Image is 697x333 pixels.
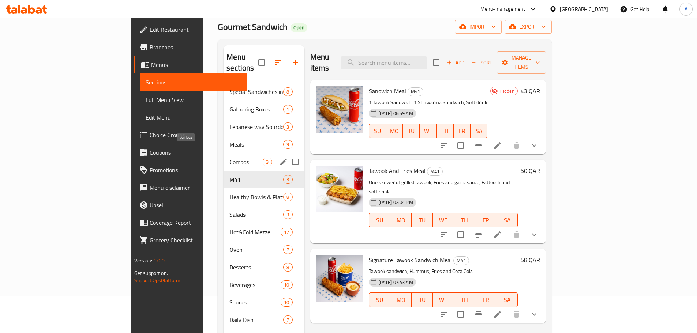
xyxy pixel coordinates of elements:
h6: 43 QAR [521,86,540,96]
span: 3 [284,176,292,183]
span: 7 [284,317,292,323]
span: Tawook And Fries Meal [369,165,426,176]
div: items [283,245,292,254]
span: [DATE] 06:59 AM [375,110,416,117]
span: [DATE] 02:04 PM [375,199,416,206]
span: export [510,22,546,31]
div: Special Sandwiches in Markouk and Fresh Bread [229,87,283,96]
span: SU [372,215,387,226]
span: 7 [284,246,292,253]
div: Beverages10 [224,276,304,294]
button: SA [496,292,518,307]
div: Oven7 [224,241,304,258]
span: MO [389,126,400,136]
button: delete [508,137,525,154]
span: MO [393,215,409,226]
div: items [283,315,292,324]
p: 1 Tawouk Sandwich, 1 Shawarma Sandwich, Soft drink [369,98,488,107]
button: SU [369,292,390,307]
div: items [283,175,292,184]
span: 12 [281,229,292,236]
nav: Menu sections [224,80,304,332]
span: MO [393,295,409,305]
span: Healthy Bowls & Platters [229,193,283,201]
a: Branches [134,38,247,56]
button: delete [508,226,525,243]
div: items [281,228,292,236]
div: Combos3edit [224,153,304,171]
a: Coverage Report [134,214,247,231]
span: A [685,5,687,13]
button: TH [454,292,475,307]
span: Salads [229,210,283,219]
button: SU [369,124,386,138]
button: Add [444,57,467,68]
button: Sort [470,57,494,68]
a: Edit menu item [493,230,502,239]
span: Coverage Report [150,218,241,227]
a: Edit menu item [493,310,502,319]
span: SA [499,295,515,305]
span: 3 [284,211,292,218]
span: Sauces [229,298,281,307]
p: One skewer of grilled tawook, Fries and garlic sauce, Fattouch and soft drink [369,178,518,196]
button: Branch-specific-item [470,306,487,323]
button: Manage items [497,51,546,74]
a: Upsell [134,196,247,214]
button: Branch-specific-item [470,226,487,243]
span: TU [406,126,417,136]
span: Choice Groups [150,130,241,139]
div: Gathering Boxes1 [224,101,304,118]
p: Tawook sandwich, Hummus, Fries and Coca Cola [369,267,518,276]
div: Open [291,23,307,32]
div: items [283,87,292,96]
span: 9 [284,141,292,148]
span: WE [436,295,451,305]
span: Version: [134,256,152,265]
svg: Show Choices [530,141,539,150]
div: Hot&Cold Mezze12 [224,223,304,241]
div: M41 [229,175,283,184]
button: Add section [287,54,304,71]
div: items [283,193,292,201]
span: FR [457,126,468,136]
span: Edit Restaurant [150,25,241,34]
span: Sandwich Meal [369,86,406,97]
span: 8 [284,264,292,271]
button: edit [278,156,289,167]
div: Beverages [229,280,281,289]
div: items [283,210,292,219]
div: Salads3 [224,206,304,223]
a: Grocery Checklist [134,231,247,249]
span: 10 [281,281,292,288]
div: Special Sandwiches in [GEOGRAPHIC_DATA] and Fresh Bread8 [224,83,304,101]
span: Grocery Checklist [150,236,241,245]
button: TH [454,213,475,227]
span: Select to update [453,307,468,322]
span: Sort sections [269,54,287,71]
span: Select all sections [254,55,269,70]
button: FR [475,292,496,307]
button: delete [508,306,525,323]
span: 3 [284,124,292,130]
span: Gathering Boxes [229,105,283,114]
span: FR [478,295,494,305]
a: Edit menu item [493,141,502,150]
span: Full Menu View [146,95,241,104]
h6: 50 QAR [521,166,540,176]
div: Oven [229,245,283,254]
div: items [283,122,292,131]
span: FR [478,215,494,226]
span: Add [446,58,465,67]
div: [GEOGRAPHIC_DATA] [560,5,608,13]
span: 10 [281,299,292,306]
button: MO [390,292,412,307]
span: Add item [444,57,467,68]
span: Edit Menu [146,113,241,122]
button: show more [525,306,543,323]
button: TH [437,124,454,138]
span: Coupons [150,148,241,157]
